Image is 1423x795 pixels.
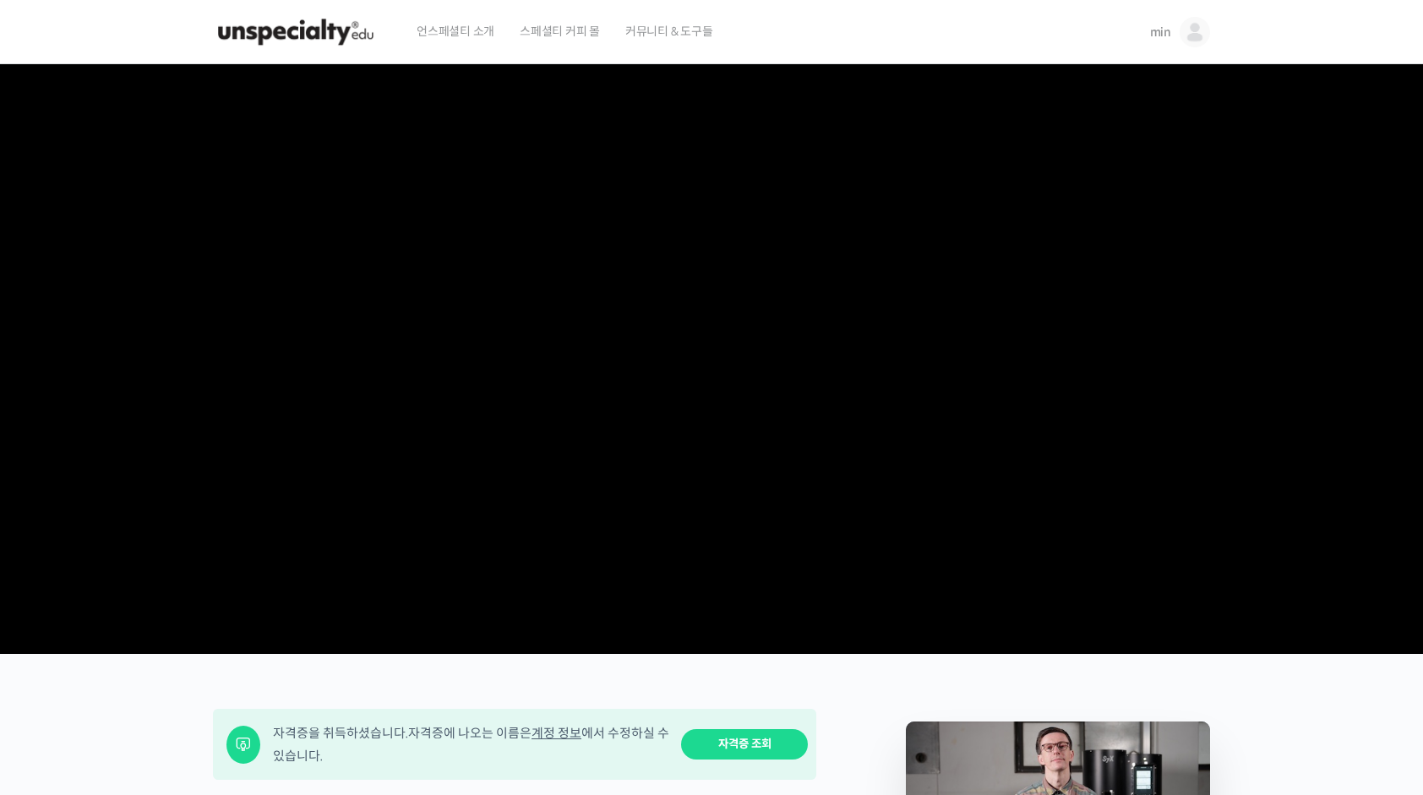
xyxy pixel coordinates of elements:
a: 자격증 조회 [681,729,808,760]
div: 자격증을 취득하셨습니다. 자격증에 나오는 이름은 에서 수정하실 수 있습니다. [273,721,670,767]
a: 계정 정보 [532,725,581,741]
span: min [1150,25,1171,40]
